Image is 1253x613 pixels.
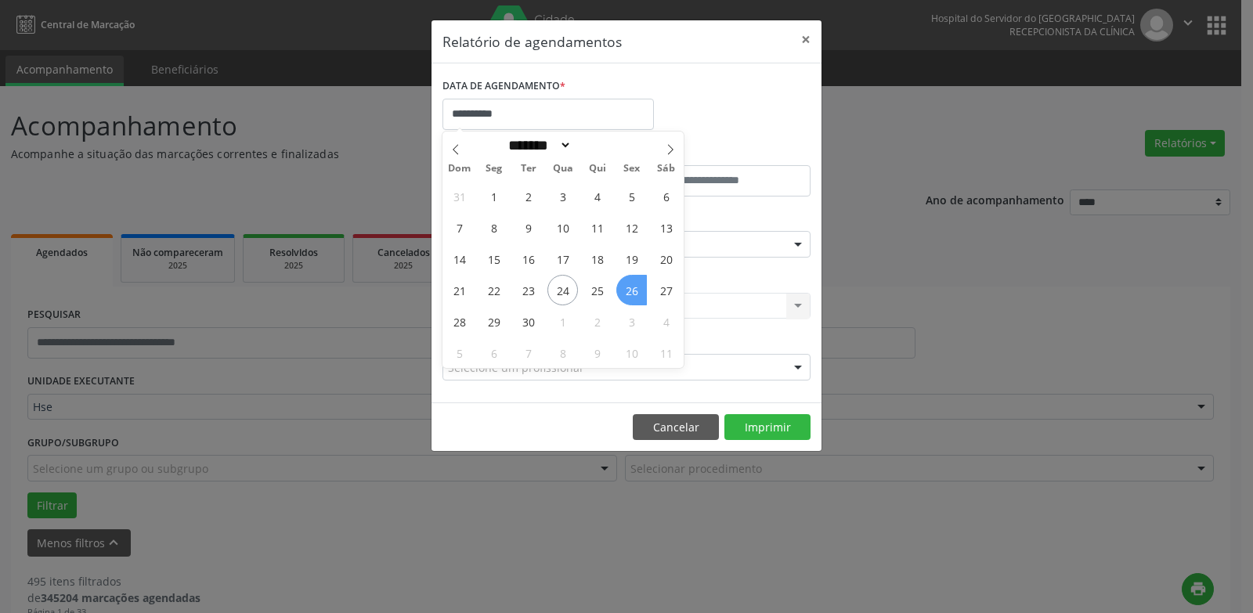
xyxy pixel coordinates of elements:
span: Setembro 22, 2025 [478,275,509,305]
select: Month [503,137,572,153]
span: Setembro 4, 2025 [582,181,612,211]
span: Setembro 9, 2025 [513,212,543,243]
span: Setembro 3, 2025 [547,181,578,211]
span: Setembro 17, 2025 [547,243,578,274]
span: Setembro 20, 2025 [651,243,681,274]
span: Selecione um profissional [448,359,583,376]
span: Qui [580,164,615,174]
span: Outubro 11, 2025 [651,337,681,368]
span: Outubro 10, 2025 [616,337,647,368]
span: Setembro 19, 2025 [616,243,647,274]
span: Outubro 5, 2025 [444,337,475,368]
span: Setembro 14, 2025 [444,243,475,274]
span: Setembro 18, 2025 [582,243,612,274]
span: Outubro 2, 2025 [582,306,612,337]
span: Dom [442,164,477,174]
span: Sáb [649,164,684,174]
span: Qua [546,164,580,174]
h5: Relatório de agendamentos [442,31,622,52]
span: Setembro 6, 2025 [651,181,681,211]
span: Setembro 8, 2025 [478,212,509,243]
span: Agosto 31, 2025 [444,181,475,211]
span: Outubro 7, 2025 [513,337,543,368]
span: Setembro 5, 2025 [616,181,647,211]
span: Setembro 1, 2025 [478,181,509,211]
span: Outubro 1, 2025 [547,306,578,337]
span: Setembro 10, 2025 [547,212,578,243]
span: Sex [615,164,649,174]
button: Imprimir [724,414,811,441]
span: Setembro 21, 2025 [444,275,475,305]
span: Ter [511,164,546,174]
span: Setembro 23, 2025 [513,275,543,305]
span: Setembro 16, 2025 [513,243,543,274]
span: Outubro 9, 2025 [582,337,612,368]
button: Cancelar [633,414,719,441]
button: Close [790,20,821,59]
span: Setembro 2, 2025 [513,181,543,211]
span: Setembro 12, 2025 [616,212,647,243]
span: Setembro 30, 2025 [513,306,543,337]
span: Outubro 4, 2025 [651,306,681,337]
span: Setembro 25, 2025 [582,275,612,305]
span: Setembro 24, 2025 [547,275,578,305]
span: Setembro 7, 2025 [444,212,475,243]
span: Setembro 27, 2025 [651,275,681,305]
label: DATA DE AGENDAMENTO [442,74,565,99]
span: Outubro 8, 2025 [547,337,578,368]
label: ATÉ [630,141,811,165]
span: Setembro 15, 2025 [478,243,509,274]
span: Setembro 29, 2025 [478,306,509,337]
span: Seg [477,164,511,174]
span: Setembro 11, 2025 [582,212,612,243]
span: Outubro 3, 2025 [616,306,647,337]
span: Setembro 26, 2025 [616,275,647,305]
span: Setembro 28, 2025 [444,306,475,337]
span: Setembro 13, 2025 [651,212,681,243]
span: Outubro 6, 2025 [478,337,509,368]
input: Year [572,137,623,153]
